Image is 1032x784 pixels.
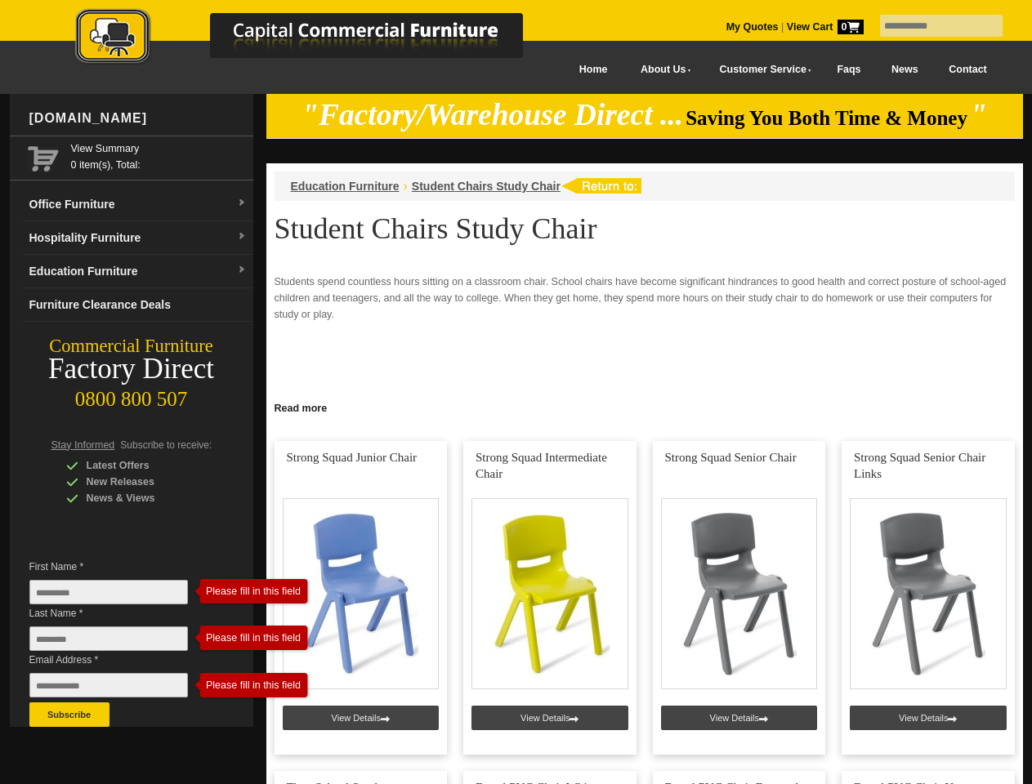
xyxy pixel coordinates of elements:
a: View Summary [71,140,247,157]
div: Please fill in this field [199,679,294,691]
h1: Student Chairs Study Chair [275,213,1015,244]
div: New Releases [66,474,221,490]
span: First Name * [29,559,212,575]
img: dropdown [237,198,247,208]
li: › [404,178,408,194]
span: 0 item(s), Total: [71,140,247,171]
img: dropdown [237,232,247,242]
strong: View Cart [787,21,864,33]
span: Stay Informed [51,439,115,451]
input: First Name * [29,580,188,604]
span: Last Name * [29,605,212,621]
a: View Cart0 [784,21,863,33]
img: return to [561,178,641,194]
a: Furniture Clearance Deals [23,288,253,322]
div: Latest Offers [66,457,221,474]
input: Last Name * [29,626,188,651]
div: Commercial Furniture [10,335,253,358]
div: Factory Direct [10,358,253,381]
a: News [876,51,933,88]
div: Please fill in this field [199,586,294,597]
a: My Quotes [726,21,779,33]
span: 0 [838,20,864,34]
div: 0800 800 507 [10,380,253,411]
a: Customer Service [701,51,821,88]
input: Email Address * [29,673,188,697]
a: Education Furniture [291,180,400,193]
span: Email Address * [29,652,212,668]
em: " [970,98,987,131]
span: Subscribe to receive: [120,439,212,451]
a: Capital Commercial Furniture Logo [30,8,602,73]
img: dropdown [237,265,247,275]
a: Faqs [822,51,877,88]
a: Education Furnituredropdown [23,255,253,288]
a: Click to read more [266,396,1023,416]
em: "Factory/Warehouse Direct ... [302,98,683,131]
img: Capital Commercial Furniture Logo [30,8,602,68]
a: About Us [623,51,701,88]
div: [DOMAIN_NAME] [23,94,253,143]
button: Subscribe [29,702,109,727]
p: Students spend countless hours sitting on a classroom chair. School chairs have become significan... [275,274,1015,323]
a: Contact [933,51,1002,88]
a: Hospitality Furnituredropdown [23,221,253,255]
div: Please fill in this field [199,632,294,644]
a: Student Chairs Study Chair [412,180,561,193]
a: Office Furnituredropdown [23,188,253,221]
span: Saving You Both Time & Money [686,107,967,129]
div: News & Views [66,490,221,506]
